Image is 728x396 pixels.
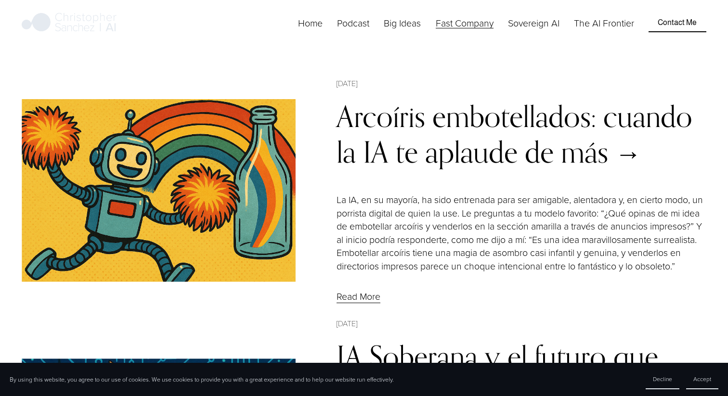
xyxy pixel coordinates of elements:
[337,193,706,272] p: La IA, en su mayoría, ha sido entrenada para ser amigable, alentadora y, en cierto modo, un porri...
[337,77,357,89] time: [DATE]
[384,15,421,30] a: folder dropdown
[686,370,718,389] button: Accept
[436,15,494,30] a: folder dropdown
[574,15,634,30] a: The AI Frontier
[649,14,706,32] a: Contact Me
[653,375,672,383] span: Decline
[693,375,711,383] span: Accept
[337,15,369,30] a: Podcast
[10,375,394,383] p: By using this website, you agree to our use of cookies. We use cookies to provide you with a grea...
[646,370,679,389] button: Decline
[436,16,494,29] span: Fast Company
[298,15,323,30] a: Home
[384,16,421,29] span: Big Ideas
[508,15,559,30] a: Sovereign AI
[22,99,296,282] img: Arcoíris embotellados: cuando la IA te aplaude de más
[337,290,380,303] a: Read More
[22,11,117,35] img: Christopher Sanchez | AI
[337,99,692,169] a: Arcoíris embotellados: cuando la IA te aplaude de más
[337,318,357,329] time: [DATE]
